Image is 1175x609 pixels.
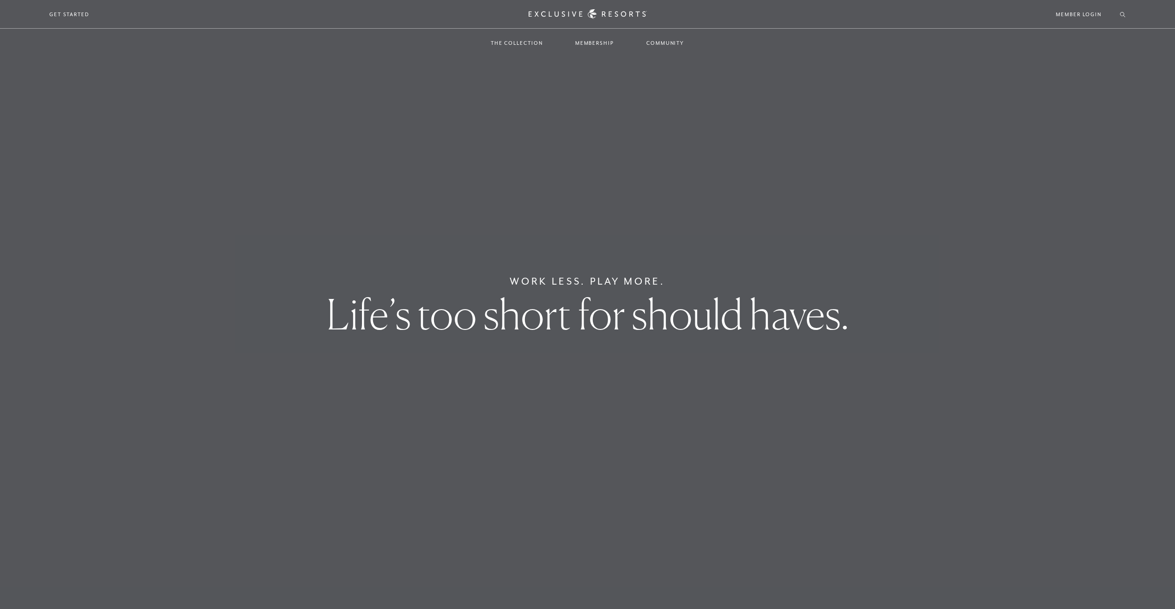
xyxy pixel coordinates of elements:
[482,30,552,56] a: The Collection
[566,30,623,56] a: Membership
[510,274,665,289] h6: Work Less. Play More.
[637,30,693,56] a: Community
[49,10,90,18] a: Get Started
[1056,10,1102,18] a: Member Login
[326,293,849,335] h1: Life’s too short for should haves.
